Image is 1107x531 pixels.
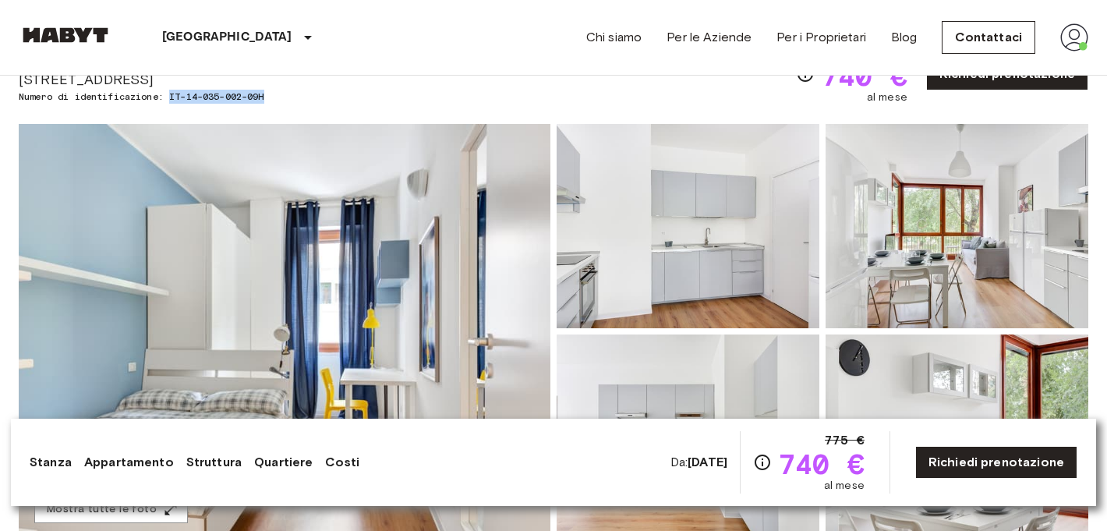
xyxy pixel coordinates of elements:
p: [GEOGRAPHIC_DATA] [162,28,292,47]
span: Da: [670,454,727,471]
span: [STREET_ADDRESS] [19,69,301,90]
button: Mostra tutte le foto [34,495,188,524]
b: [DATE] [688,455,727,469]
a: Struttura [186,453,242,472]
span: Numero di identificazione: IT-14-035-002-09H [19,90,301,104]
a: Quartiere [254,453,313,472]
a: Blog [891,28,918,47]
span: 740 € [821,62,907,90]
a: Richiedi prenotazione [915,446,1077,479]
a: Appartamento [84,453,174,472]
img: Habyt [19,27,112,43]
a: Per le Aziende [667,28,752,47]
span: al mese [824,478,865,494]
svg: Verifica i dettagli delle spese nella sezione 'Riassunto dei Costi'. Si prega di notare che gli s... [753,453,772,472]
img: Picture of unit IT-14-035-002-09H [826,124,1088,328]
a: Per i Proprietari [776,28,866,47]
img: avatar [1060,23,1088,51]
span: al mese [867,90,907,105]
a: Costi [325,453,359,472]
img: Picture of unit IT-14-035-002-09H [557,124,819,328]
a: Chi siamo [586,28,642,47]
a: Contattaci [942,21,1035,54]
a: Stanza [30,453,72,472]
span: 775 € [825,431,865,450]
span: 740 € [778,450,865,478]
